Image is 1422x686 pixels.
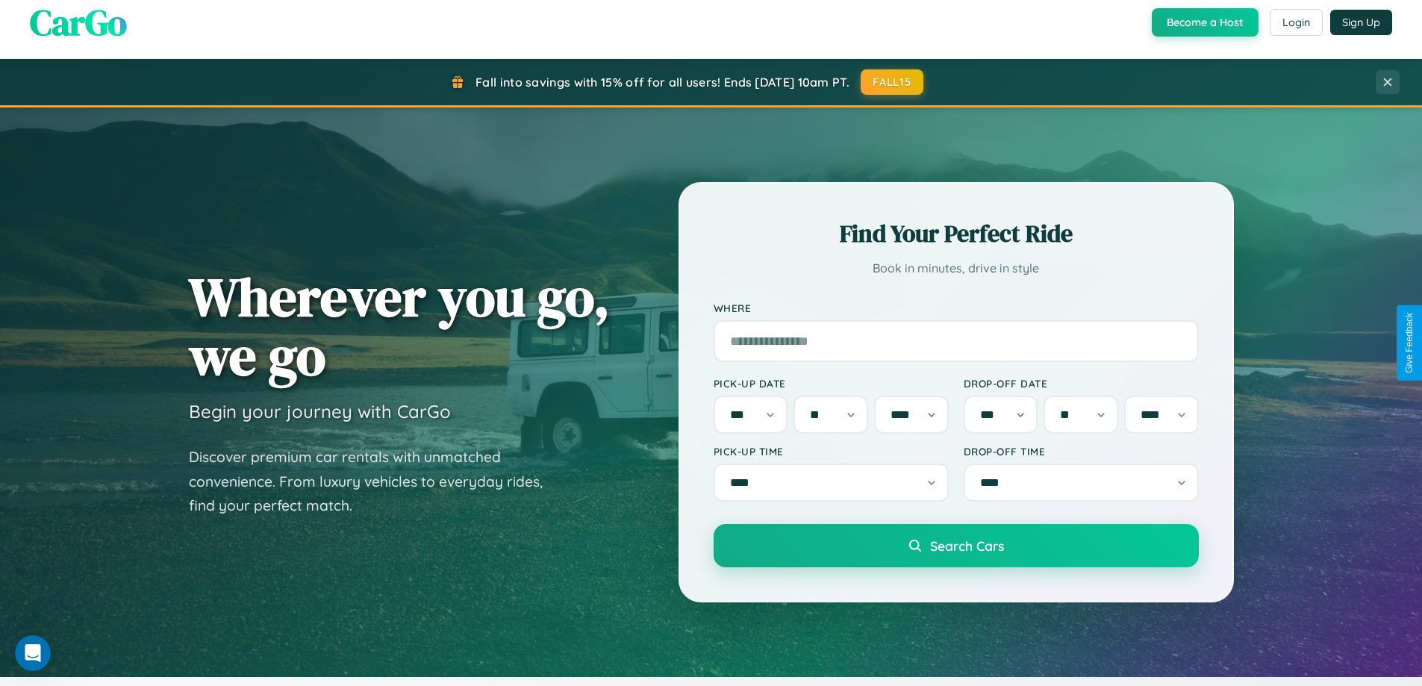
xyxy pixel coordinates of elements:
label: Where [714,302,1199,314]
label: Pick-up Time [714,445,949,458]
button: Login [1270,9,1323,36]
iframe: Intercom live chat [15,635,51,671]
h3: Begin your journey with CarGo [189,400,451,422]
span: Search Cars [930,537,1004,554]
span: Fall into savings with 15% off for all users! Ends [DATE] 10am PT. [475,75,849,90]
button: Become a Host [1152,8,1259,37]
h2: Find Your Perfect Ride [714,217,1199,250]
h1: Wherever you go, we go [189,267,610,385]
label: Drop-off Date [964,377,1199,390]
p: Discover premium car rentals with unmatched convenience. From luxury vehicles to everyday rides, ... [189,445,562,518]
button: Sign Up [1330,10,1392,35]
div: Give Feedback [1404,313,1415,373]
button: Search Cars [714,524,1199,567]
button: FALL15 [861,69,923,95]
label: Drop-off Time [964,445,1199,458]
p: Book in minutes, drive in style [714,258,1199,279]
label: Pick-up Date [714,377,949,390]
